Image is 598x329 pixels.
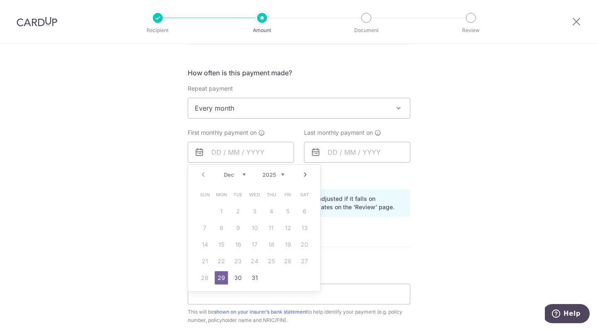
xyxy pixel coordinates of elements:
[281,188,294,201] span: Friday
[17,17,57,27] img: CardUp
[304,129,373,137] span: Last monthly payment on
[304,142,410,163] input: DD / MM / YYYY
[265,188,278,201] span: Thursday
[127,26,189,35] p: Recipient
[440,26,502,35] p: Review
[231,26,293,35] p: Amount
[188,68,410,78] h5: How often is this payment made?
[336,26,397,35] p: Document
[214,309,307,315] a: shown on your insurer’s bank statement
[188,98,410,118] span: Every month
[545,304,590,325] iframe: Opens a widget where you can find more information
[298,188,311,201] span: Saturday
[231,188,245,201] span: Tuesday
[188,84,233,93] label: Repeat payment
[215,188,228,201] span: Monday
[231,271,245,284] a: 30
[248,188,261,201] span: Wednesday
[188,98,410,119] span: Every month
[300,170,310,180] a: Next
[248,271,261,284] a: 31
[188,129,257,137] span: First monthly payment on
[188,142,294,163] input: DD / MM / YYYY
[198,188,211,201] span: Sunday
[215,271,228,284] a: 29
[188,308,410,324] div: This will be to help identify your payment (e.g. policy number, policyholder name and NRIC/FIN).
